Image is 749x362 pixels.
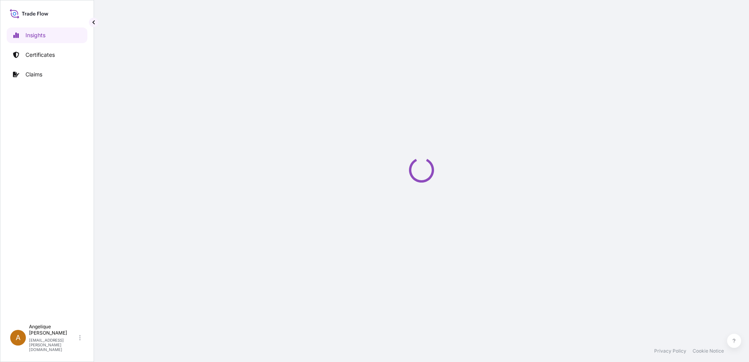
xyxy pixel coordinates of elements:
[29,324,78,336] p: Angelique [PERSON_NAME]
[7,67,87,82] a: Claims
[7,27,87,43] a: Insights
[7,47,87,63] a: Certificates
[16,334,20,342] span: A
[25,31,45,39] p: Insights
[654,348,686,354] a: Privacy Policy
[29,338,78,352] p: [EMAIL_ADDRESS][PERSON_NAME][DOMAIN_NAME]
[693,348,724,354] a: Cookie Notice
[25,51,55,59] p: Certificates
[25,71,42,78] p: Claims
